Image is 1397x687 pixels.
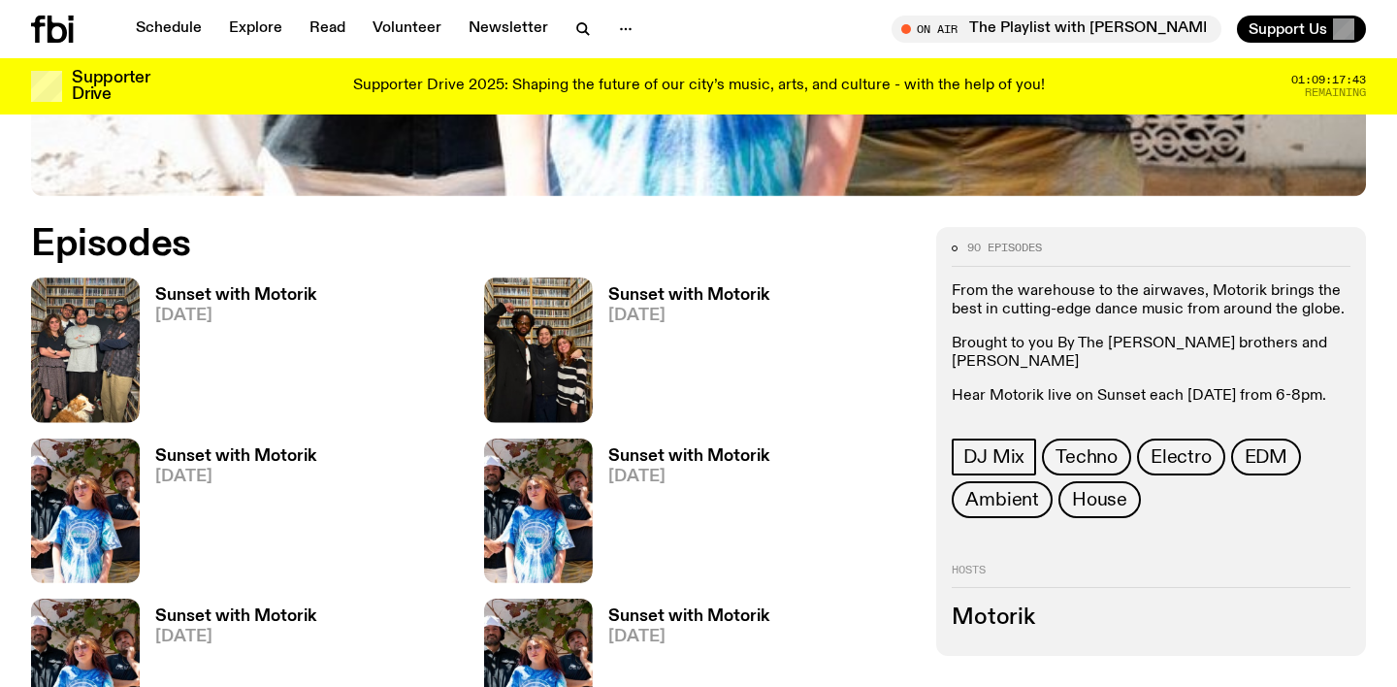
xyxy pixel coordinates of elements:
a: DJ Mix [952,439,1036,475]
a: Sunset with Motorik[DATE] [593,448,769,583]
h3: Sunset with Motorik [608,287,769,304]
p: Brought to you By The [PERSON_NAME] brothers and [PERSON_NAME] [952,335,1350,372]
span: 01:09:17:43 [1291,75,1366,85]
span: DJ Mix [963,446,1024,468]
a: Newsletter [457,16,560,43]
span: Remaining [1305,87,1366,98]
span: [DATE] [155,308,316,324]
span: EDM [1245,446,1287,468]
span: [DATE] [608,308,769,324]
button: Support Us [1237,16,1366,43]
a: EDM [1231,439,1301,475]
span: Electro [1151,446,1212,468]
h3: Motorik [952,607,1350,629]
a: Volunteer [361,16,453,43]
h2: Hosts [952,565,1350,588]
a: Sunset with Motorik[DATE] [140,448,316,583]
span: [DATE] [608,629,769,645]
img: Andrew, Reenie, and Pat stand in a row, smiling at the camera, in dappled light with a vine leafe... [31,439,140,583]
span: Support Us [1249,20,1327,38]
span: [DATE] [608,469,769,485]
a: Schedule [124,16,213,43]
span: Ambient [965,489,1039,510]
h2: Episodes [31,227,913,262]
span: [DATE] [155,629,316,645]
button: On AirThe Playlist with [PERSON_NAME] and [PERSON_NAME] [892,16,1221,43]
p: Hear Motorik live on Sunset each [DATE] from 6-8pm. [952,387,1350,406]
p: Supporter Drive 2025: Shaping the future of our city’s music, arts, and culture - with the help o... [353,78,1045,95]
h3: Sunset with Motorik [608,448,769,465]
h3: Sunset with Motorik [608,608,769,625]
img: Andrew, Reenie, and Pat stand in a row, smiling at the camera, in dappled light with a vine leafe... [484,439,593,583]
span: [DATE] [155,469,316,485]
a: Read [298,16,357,43]
a: Techno [1042,439,1131,475]
h3: Sunset with Motorik [155,448,316,465]
a: Electro [1137,439,1225,475]
h3: Supporter Drive [72,70,149,103]
span: House [1072,489,1127,510]
span: Techno [1056,446,1118,468]
h3: Sunset with Motorik [155,287,316,304]
p: From the warehouse to the airwaves, Motorik brings the best in cutting-edge dance music from arou... [952,282,1350,319]
a: Ambient [952,481,1053,518]
h3: Sunset with Motorik [155,608,316,625]
a: Sunset with Motorik[DATE] [593,287,769,422]
a: Sunset with Motorik[DATE] [140,287,316,422]
span: 90 episodes [967,243,1042,253]
a: House [1058,481,1141,518]
a: Explore [217,16,294,43]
